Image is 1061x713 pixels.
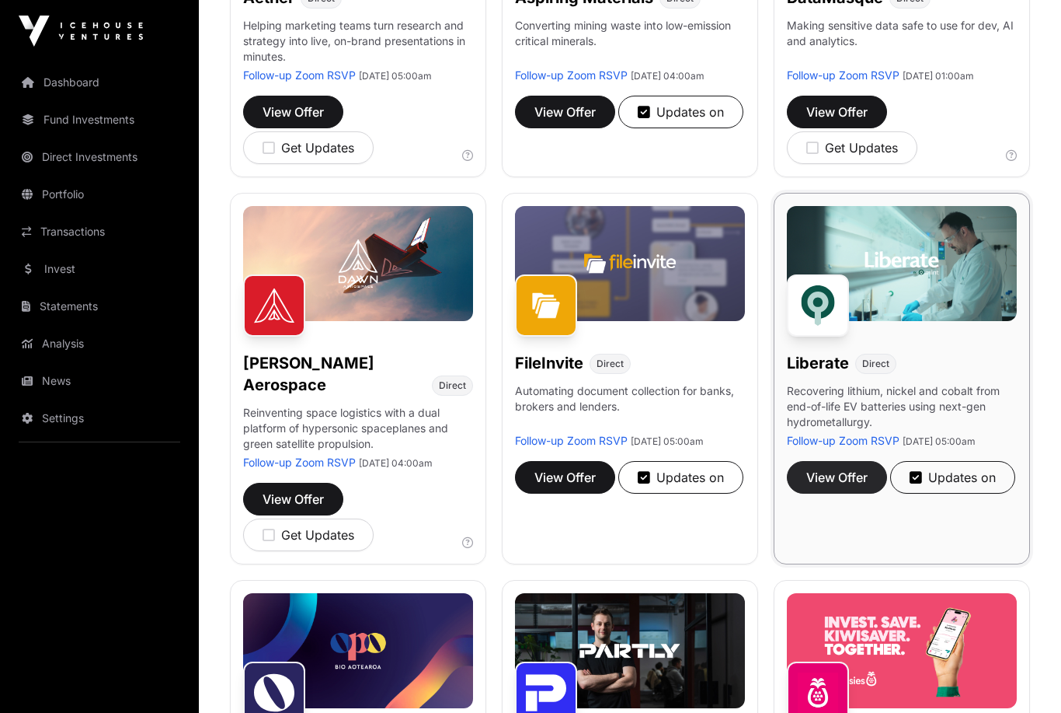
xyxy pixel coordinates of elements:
h1: FileInvite [515,352,583,374]
span: View Offer [806,103,868,121]
p: Converting mining waste into low-emission critical minerals. [515,18,745,68]
img: Dawn-Banner.jpg [243,206,473,321]
img: Icehouse Ventures Logo [19,16,143,47]
span: View Offer [534,468,596,487]
img: Liberate-Banner.jpg [787,206,1017,321]
button: View Offer [787,461,887,494]
img: Opo-Bio-Banner.jpg [243,593,473,708]
button: Updates on [618,461,743,494]
button: Get Updates [243,131,374,164]
div: Get Updates [263,526,354,544]
p: Reinventing space logistics with a dual platform of hypersonic spaceplanes and green satellite pr... [243,405,473,455]
span: [DATE] 05:00am [359,70,432,82]
span: View Offer [263,490,324,509]
span: View Offer [263,103,324,121]
button: Get Updates [243,519,374,551]
a: Settings [12,401,186,435]
div: Get Updates [263,138,354,157]
button: Updates on [890,461,1015,494]
span: [DATE] 05:00am [631,435,704,447]
span: View Offer [534,103,596,121]
button: View Offer [243,96,343,128]
img: FileInvite [515,274,577,337]
a: Transactions [12,215,186,249]
img: Liberate [787,274,849,337]
p: Automating document collection for banks, brokers and lenders. [515,383,745,433]
a: Analysis [12,327,186,361]
span: [DATE] 01:00am [903,70,974,82]
button: View Offer [515,461,615,494]
a: Follow-up Zoom RSVP [787,434,899,447]
div: Updates on [638,468,724,487]
span: Direct [862,358,889,370]
h1: [PERSON_NAME] Aerospace [243,352,426,396]
span: Direct [439,379,466,392]
a: Dashboard [12,65,186,100]
span: [DATE] 04:00am [631,70,704,82]
a: Direct Investments [12,140,186,174]
a: Statements [12,289,186,323]
a: Invest [12,252,186,286]
button: Updates on [618,96,743,128]
p: Making sensitive data safe to use for dev, AI and analytics. [787,18,1017,68]
a: Fund Investments [12,103,186,137]
span: [DATE] 05:00am [903,435,976,447]
p: Recovering lithium, nickel and cobalt from end-of-life EV batteries using next-gen hydrometallurgy. [787,383,1017,433]
a: Follow-up Zoom RSVP [515,68,628,82]
img: File-Invite-Banner.jpg [515,206,745,321]
a: Follow-up Zoom RSVP [243,68,356,82]
span: View Offer [806,468,868,487]
a: Follow-up Zoom RSVP [515,434,628,447]
div: Updates on [910,468,996,487]
h1: Liberate [787,352,849,374]
iframe: Chat Widget [983,638,1061,713]
button: View Offer [787,96,887,128]
img: Sharesies-Banner.jpg [787,593,1017,708]
a: Follow-up Zoom RSVP [243,456,356,469]
a: News [12,364,186,398]
img: Partly-Banner.jpg [515,593,745,708]
a: Portfolio [12,177,186,211]
div: Updates on [638,103,724,121]
button: Get Updates [787,131,917,164]
span: Direct [597,358,624,370]
button: View Offer [243,483,343,516]
div: Get Updates [806,138,898,157]
img: Dawn Aerospace [243,274,305,337]
p: Helping marketing teams turn research and strategy into live, on-brand presentations in minutes. [243,18,473,68]
button: View Offer [515,96,615,128]
span: [DATE] 04:00am [359,457,433,469]
a: Follow-up Zoom RSVP [787,68,899,82]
